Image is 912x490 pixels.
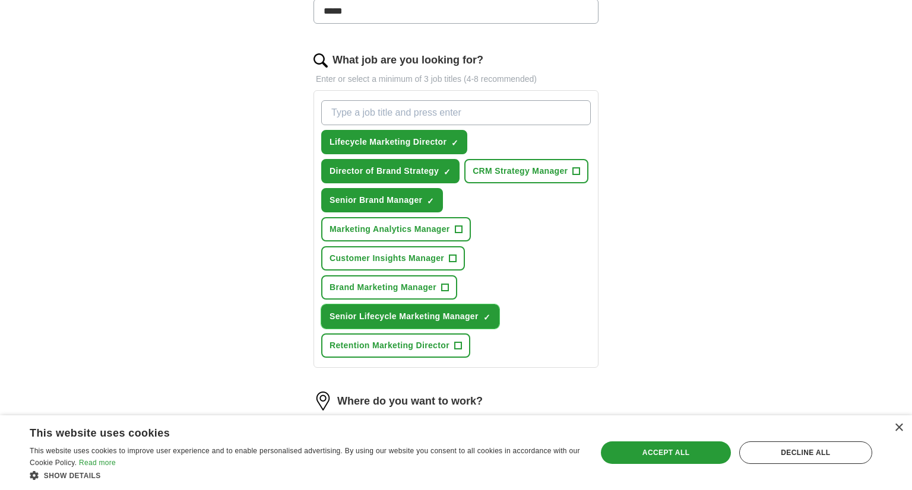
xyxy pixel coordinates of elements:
button: Customer Insights Manager [321,246,465,271]
span: Customer Insights Manager [330,252,444,265]
button: Lifecycle Marketing Director✓ [321,130,467,154]
span: ✓ [451,138,458,148]
button: Brand Marketing Manager [321,275,457,300]
div: This website uses cookies [30,422,550,440]
button: Senior Brand Manager✓ [321,188,443,212]
div: Decline all [739,441,872,464]
div: Close [894,424,903,432]
div: Show details [30,469,580,481]
span: ✓ [444,167,451,177]
a: Read more, opens a new window [79,459,116,467]
span: Brand Marketing Manager [330,281,436,294]
button: Director of Brand Strategy✓ [321,159,460,183]
span: ✓ [427,196,434,206]
span: Director of Brand Strategy [330,165,439,177]
span: CRM Strategy Manager [473,165,568,177]
label: What job are you looking for? [332,52,483,68]
span: ✓ [483,313,490,322]
span: Senior Brand Manager [330,194,422,206]
div: Accept all [601,441,730,464]
span: Retention Marketing Director [330,339,449,352]
img: search.png [313,53,328,68]
span: Show details [44,472,101,480]
input: Type a job title and press enter [321,100,591,125]
span: This website uses cookies to improve user experience and to enable personalised advertising. By u... [30,447,580,467]
span: Marketing Analytics Manager [330,223,450,236]
label: Where do you want to work? [337,393,483,409]
button: Retention Marketing Director [321,333,470,358]
button: Senior Lifecycle Marketing Manager✓ [321,304,499,329]
p: Enter or select a minimum of 3 job titles (4-8 recommended) [313,73,598,85]
img: location.png [313,392,332,411]
span: Lifecycle Marketing Director [330,136,446,148]
button: CRM Strategy Manager [464,159,588,183]
button: Marketing Analytics Manager [321,217,471,241]
span: Senior Lifecycle Marketing Manager [330,310,479,323]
